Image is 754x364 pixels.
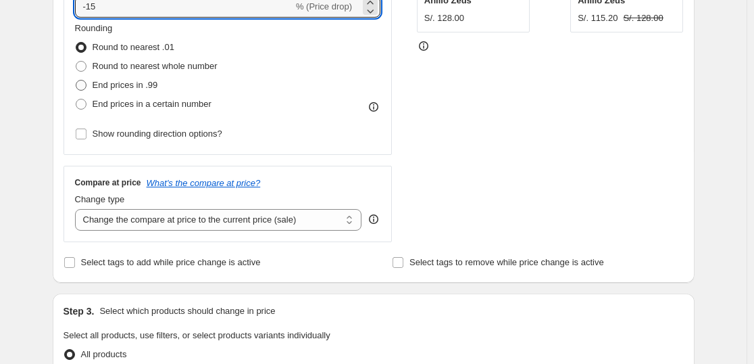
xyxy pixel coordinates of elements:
h3: Compare at price [75,177,141,188]
span: S/. 128.00 [424,13,464,23]
h2: Step 3. [64,304,95,318]
span: S/. 128.00 [623,13,663,23]
div: help [367,212,380,226]
span: Round to nearest .01 [93,42,174,52]
span: Show rounding direction options? [93,129,222,139]
span: Round to nearest whole number [93,61,218,71]
span: Change type [75,194,125,204]
button: What's the compare at price? [147,178,261,188]
span: Select tags to add while price change is active [81,257,261,267]
span: All products [81,349,127,359]
span: % (Price drop) [296,1,352,12]
span: End prices in .99 [93,80,158,90]
p: Select which products should change in price [99,304,275,318]
span: Rounding [75,23,113,33]
span: S/. 115.20 [578,13,618,23]
span: Select all products, use filters, or select products variants individually [64,330,330,340]
span: End prices in a certain number [93,99,211,109]
span: Select tags to remove while price change is active [409,257,604,267]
